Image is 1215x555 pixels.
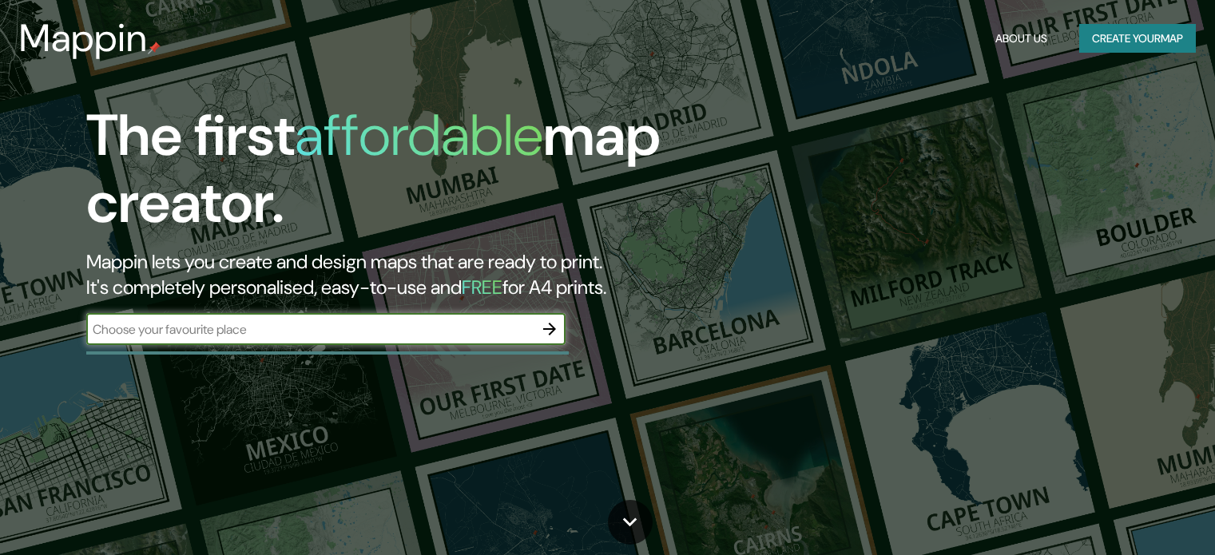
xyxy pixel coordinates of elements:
h3: Mappin [19,16,148,61]
h2: Mappin lets you create and design maps that are ready to print. It's completely personalised, eas... [86,249,694,300]
h1: affordable [295,98,543,172]
button: Create yourmap [1079,24,1196,54]
h5: FREE [462,275,502,299]
img: mappin-pin [148,42,161,54]
input: Choose your favourite place [86,320,534,339]
h1: The first map creator. [86,102,694,249]
button: About Us [989,24,1054,54]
